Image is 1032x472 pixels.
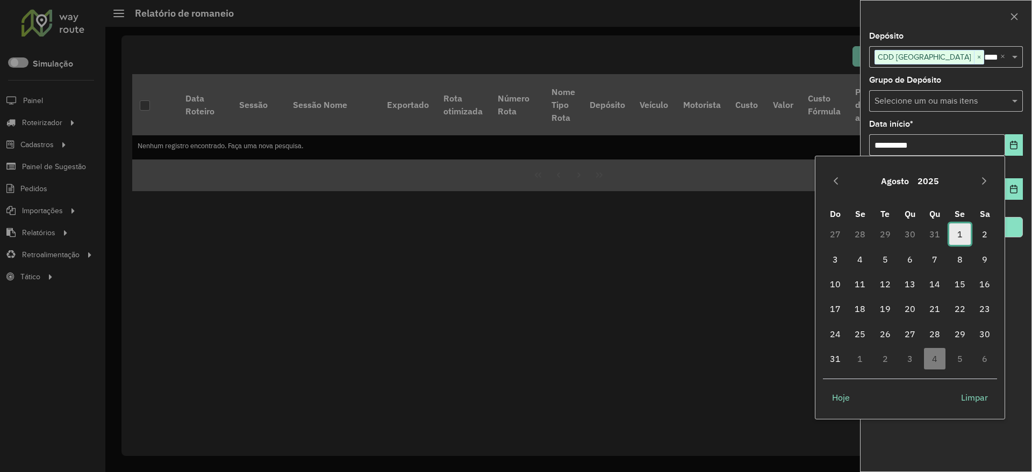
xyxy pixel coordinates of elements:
[823,272,848,296] td: 10
[922,296,947,321] td: 21
[948,296,972,321] td: 22
[952,387,997,408] button: Limpar
[899,323,921,345] span: 27
[872,322,897,346] td: 26
[972,272,997,296] td: 16
[848,247,872,272] td: 4
[849,249,871,270] span: 4
[913,168,943,194] button: Choose Year
[830,208,841,219] span: Do
[875,323,896,345] span: 26
[855,208,865,219] span: Se
[877,168,913,194] button: Choose Month
[872,296,897,321] td: 19
[815,156,1005,419] div: Choose Date
[849,323,871,345] span: 25
[948,222,972,246] td: 1
[899,298,921,319] span: 20
[972,322,997,346] td: 30
[948,272,972,296] td: 15
[949,323,971,345] span: 29
[899,273,921,295] span: 13
[1000,50,1009,63] span: Clear all
[823,296,848,321] td: 17
[948,346,972,371] td: 5
[899,249,921,270] span: 6
[922,222,947,246] td: 31
[872,222,897,246] td: 29
[980,208,990,219] span: Sa
[872,272,897,296] td: 12
[875,298,896,319] span: 19
[898,322,922,346] td: 27
[875,50,974,63] span: CDD [GEOGRAPHIC_DATA]
[976,172,993,190] button: Next Month
[823,387,859,408] button: Hoje
[880,208,890,219] span: Te
[974,298,995,319] span: 23
[948,247,972,272] td: 8
[898,346,922,371] td: 3
[949,223,971,245] span: 1
[898,247,922,272] td: 6
[948,322,972,346] td: 29
[905,208,915,219] span: Qu
[898,272,922,296] td: 13
[832,391,850,404] span: Hoje
[924,249,945,270] span: 7
[972,222,997,246] td: 2
[1005,178,1023,200] button: Choose Date
[825,348,846,369] span: 31
[872,247,897,272] td: 5
[924,273,945,295] span: 14
[872,346,897,371] td: 2
[898,296,922,321] td: 20
[922,247,947,272] td: 7
[827,172,844,190] button: Previous Month
[974,249,995,270] span: 9
[949,273,971,295] span: 15
[848,322,872,346] td: 25
[823,222,848,246] td: 27
[924,298,945,319] span: 21
[875,249,896,270] span: 5
[823,247,848,272] td: 3
[848,346,872,371] td: 1
[848,272,872,296] td: 11
[974,51,984,64] span: ×
[825,323,846,345] span: 24
[823,322,848,346] td: 24
[955,208,965,219] span: Se
[974,323,995,345] span: 30
[972,346,997,371] td: 6
[949,298,971,319] span: 22
[929,208,940,219] span: Qu
[849,273,871,295] span: 11
[869,30,904,42] label: Depósito
[974,223,995,245] span: 2
[961,391,988,404] span: Limpar
[848,296,872,321] td: 18
[849,298,871,319] span: 18
[869,118,913,130] label: Data início
[972,296,997,321] td: 23
[848,222,872,246] td: 28
[974,273,995,295] span: 16
[869,74,941,86] label: Grupo de Depósito
[825,249,846,270] span: 3
[922,346,947,371] td: 4
[922,322,947,346] td: 28
[875,273,896,295] span: 12
[1005,134,1023,156] button: Choose Date
[922,272,947,296] td: 14
[924,323,945,345] span: 28
[972,247,997,272] td: 9
[823,346,848,371] td: 31
[825,298,846,319] span: 17
[898,222,922,246] td: 30
[825,273,846,295] span: 10
[949,249,971,270] span: 8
